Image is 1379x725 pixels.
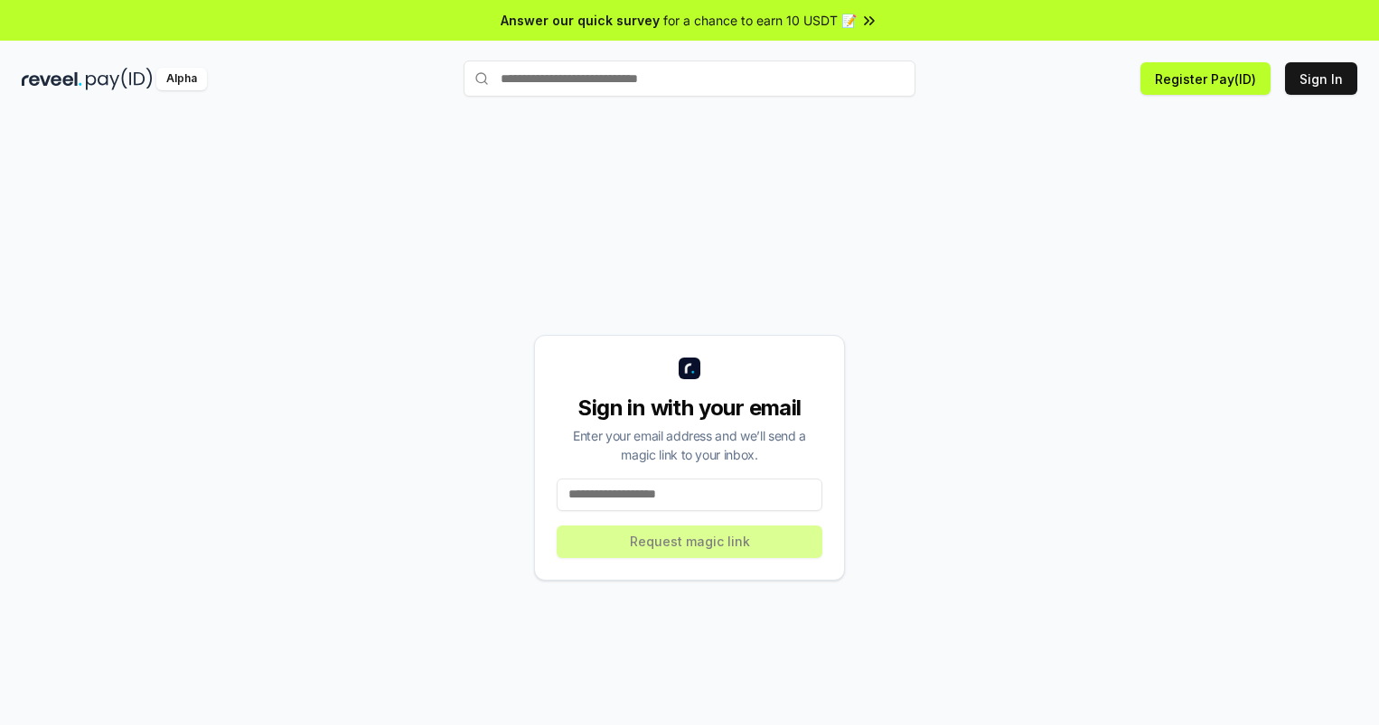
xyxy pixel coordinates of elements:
img: pay_id [86,68,153,90]
button: Register Pay(ID) [1140,62,1271,95]
span: for a chance to earn 10 USDT 📝 [663,11,857,30]
div: Sign in with your email [557,394,822,423]
img: logo_small [679,358,700,379]
span: Answer our quick survey [501,11,660,30]
button: Sign In [1285,62,1357,95]
div: Enter your email address and we’ll send a magic link to your inbox. [557,426,822,464]
img: reveel_dark [22,68,82,90]
div: Alpha [156,68,207,90]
